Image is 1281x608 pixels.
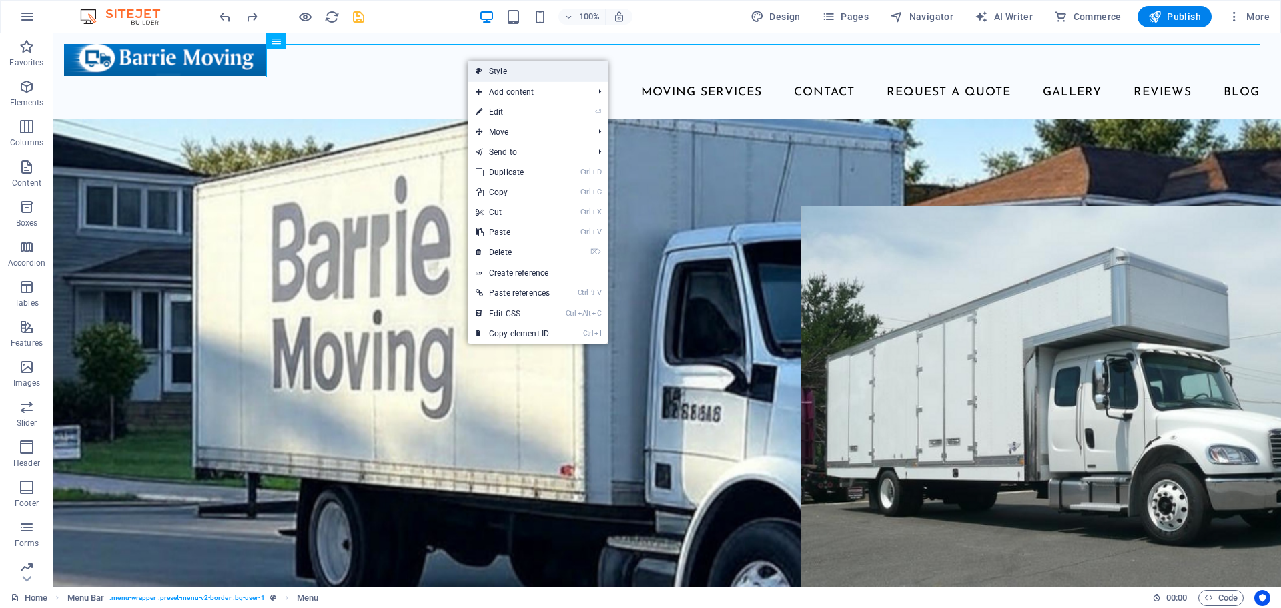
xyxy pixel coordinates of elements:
a: CtrlCCopy [468,182,558,202]
i: ⇧ [590,288,596,297]
i: D [592,168,601,176]
button: redo [244,9,260,25]
i: Ctrl [580,168,591,176]
i: Ctrl [578,288,588,297]
i: I [594,329,601,338]
span: : [1176,593,1178,603]
a: Create reference [468,263,608,283]
p: Images [13,378,41,388]
span: Navigator [890,10,953,23]
a: Send to [468,142,588,162]
i: C [592,309,601,318]
span: Click to select. Double-click to edit [297,590,318,606]
i: ⌦ [590,248,601,256]
nav: breadcrumb [67,590,319,606]
i: Redo: Add element (Ctrl+Y, ⌘+Y) [244,9,260,25]
button: save [350,9,366,25]
span: AI Writer [975,10,1033,23]
span: Add content [468,82,588,102]
span: Pages [822,10,869,23]
p: Forms [15,538,39,549]
span: Commerce [1054,10,1122,23]
i: Ctrl [566,309,576,318]
i: Ctrl [580,228,591,236]
i: Undo: Delete elements (Ctrl+Z) [218,9,233,25]
h6: 100% [578,9,600,25]
a: ⏎Edit [468,102,558,122]
p: Header [13,458,40,469]
img: Editor Logo [77,9,177,25]
i: Ctrl [580,208,591,216]
button: undo [217,9,233,25]
span: Publish [1148,10,1201,23]
i: ⏎ [595,107,601,116]
span: More [1228,10,1270,23]
p: Columns [10,137,43,148]
button: Code [1198,590,1244,606]
p: Accordion [8,258,45,268]
i: Ctrl [580,188,591,196]
span: . menu-wrapper .preset-menu-v2-border .bg-user-1 [109,590,264,606]
i: Ctrl [583,329,594,338]
a: Style [468,61,608,81]
span: Design [751,10,801,23]
span: Move [468,122,588,142]
a: CtrlDDuplicate [468,162,558,182]
p: Slider [17,418,37,428]
p: Tables [15,298,39,308]
a: CtrlXCut [468,202,558,222]
i: Save (Ctrl+S) [351,9,366,25]
i: X [592,208,601,216]
button: Design [745,6,806,27]
button: More [1222,6,1275,27]
button: Usercentrics [1254,590,1270,606]
a: ⌦Delete [468,242,558,262]
span: Click to select. Double-click to edit [67,590,105,606]
a: Click to cancel selection. Double-click to open Pages [11,590,47,606]
p: Favorites [9,57,43,68]
i: V [597,288,601,297]
button: Pages [817,6,874,27]
i: V [592,228,601,236]
button: AI Writer [969,6,1038,27]
a: CtrlVPaste [468,222,558,242]
p: Elements [10,97,44,108]
i: Alt [578,309,591,318]
button: reload [324,9,340,25]
p: Content [12,178,41,188]
a: CtrlAltCEdit CSS [468,304,558,324]
a: Ctrl⇧VPaste references [468,283,558,303]
p: Boxes [16,218,38,228]
button: 100% [558,9,606,25]
i: C [592,188,601,196]
h6: Session time [1152,590,1188,606]
p: Footer [15,498,39,509]
span: Code [1204,590,1238,606]
button: Commerce [1049,6,1127,27]
span: 00 00 [1166,590,1187,606]
button: Navigator [885,6,959,27]
i: This element is a customizable preset [270,594,276,601]
p: Features [11,338,43,348]
button: Publish [1138,6,1212,27]
a: CtrlICopy element ID [468,324,558,344]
